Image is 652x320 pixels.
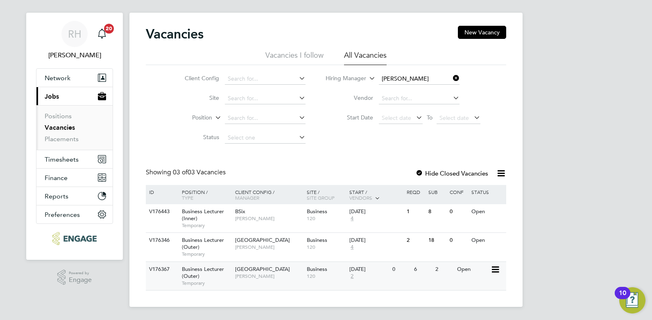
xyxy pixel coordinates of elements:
[349,244,355,251] span: 4
[379,73,460,85] input: Search for...
[225,132,306,144] input: Select one
[349,273,355,280] span: 2
[45,92,59,100] span: Jobs
[235,244,303,250] span: [PERSON_NAME]
[225,93,306,104] input: Search for...
[45,192,68,200] span: Reports
[235,273,303,279] span: [PERSON_NAME]
[433,262,455,277] div: 2
[182,237,224,250] span: Business Lecturer (Outer)
[182,208,224,222] span: Business Lecturer (Inner)
[265,50,324,65] li: Vacancies I follow
[426,185,448,199] div: Sub
[182,194,193,201] span: Type
[448,233,469,248] div: 0
[455,262,491,277] div: Open
[448,185,469,199] div: Conf
[469,233,505,248] div: Open
[326,94,373,101] label: Vendor
[405,233,426,248] div: 2
[415,169,488,177] label: Hide Closed Vacancies
[233,185,305,205] div: Client Config /
[390,262,412,277] div: 0
[176,185,233,205] div: Position /
[172,94,219,101] label: Site
[146,168,227,177] div: Showing
[225,113,306,124] input: Search for...
[405,204,426,219] div: 1
[147,233,176,248] div: V176346
[182,251,231,257] span: Temporary
[104,24,114,34] span: 20
[45,174,68,182] span: Finance
[147,262,176,277] div: V176367
[36,205,113,223] button: Preferences
[36,169,113,187] button: Finance
[349,208,403,215] div: [DATE]
[405,185,426,199] div: Reqd
[182,266,224,279] span: Business Lecturer (Outer)
[426,233,448,248] div: 18
[347,185,405,205] div: Start /
[235,237,290,243] span: [GEOGRAPHIC_DATA]
[235,215,303,222] span: [PERSON_NAME]
[182,280,231,286] span: Temporary
[165,114,212,122] label: Position
[172,133,219,141] label: Status
[379,93,460,104] input: Search for...
[307,273,346,279] span: 120
[94,21,110,47] a: 20
[45,155,79,163] span: Timesheets
[235,208,245,215] span: BSix
[349,237,403,244] div: [DATE]
[412,262,433,277] div: 6
[45,211,80,219] span: Preferences
[448,204,469,219] div: 0
[235,194,259,201] span: Manager
[147,185,176,199] div: ID
[172,74,219,82] label: Client Config
[439,114,469,122] span: Select date
[36,21,113,60] a: RH[PERSON_NAME]
[349,266,388,273] div: [DATE]
[344,50,387,65] li: All Vacancies
[349,215,355,222] span: 4
[307,237,327,243] span: Business
[36,187,113,205] button: Reports
[26,13,123,260] nav: Main navigation
[36,69,113,87] button: Network
[619,293,626,304] div: 10
[36,50,113,60] span: Rufena Haque
[307,244,346,250] span: 120
[173,168,188,176] span: 03 of
[146,26,204,42] h2: Vacancies
[69,270,92,277] span: Powered by
[307,215,346,222] span: 120
[469,204,505,219] div: Open
[349,194,372,201] span: Vendors
[36,150,113,168] button: Timesheets
[469,185,505,199] div: Status
[326,114,373,121] label: Start Date
[426,204,448,219] div: 8
[45,74,70,82] span: Network
[57,270,92,285] a: Powered byEngage
[305,185,348,205] div: Site /
[225,73,306,85] input: Search for...
[235,266,290,273] span: [GEOGRAPHIC_DATA]
[307,194,335,201] span: Site Group
[68,29,81,39] span: RH
[147,204,176,219] div: V176443
[69,277,92,284] span: Engage
[307,208,327,215] span: Business
[424,112,435,123] span: To
[458,26,506,39] button: New Vacancy
[307,266,327,273] span: Business
[319,74,366,83] label: Hiring Manager
[382,114,411,122] span: Select date
[45,112,72,120] a: Positions
[36,105,113,150] div: Jobs
[619,287,645,313] button: Open Resource Center, 10 new notifications
[36,87,113,105] button: Jobs
[173,168,226,176] span: 03 Vacancies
